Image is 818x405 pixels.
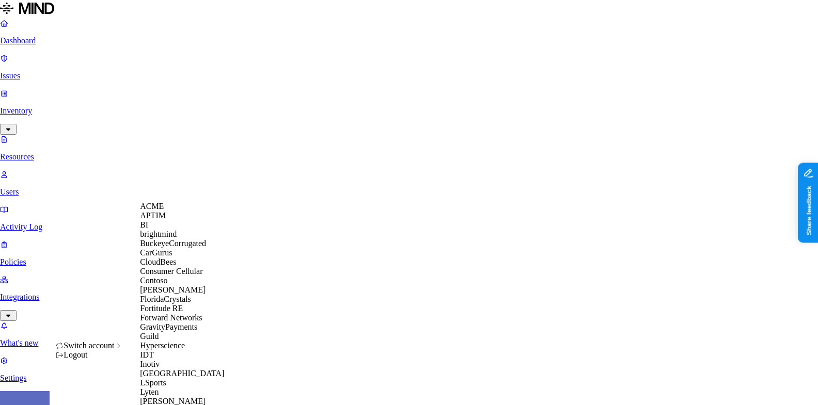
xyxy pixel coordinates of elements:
[140,239,206,248] span: BuckeyeCorrugated
[64,341,114,350] span: Switch account
[140,211,166,220] span: APTIM
[140,322,197,331] span: GravityPayments
[140,350,154,359] span: IDT
[140,378,166,387] span: LSports
[140,304,183,313] span: Fortitude RE
[140,332,159,341] span: Guild
[140,360,160,368] span: Inotiv
[140,341,185,350] span: Hyperscience
[140,267,202,276] span: Consumer Cellular
[140,387,159,396] span: Lyten
[140,248,172,257] span: CarGurus
[140,257,176,266] span: CloudBees
[140,295,191,303] span: FloridaCrystals
[140,369,224,378] span: [GEOGRAPHIC_DATA]
[140,202,164,210] span: ACME
[140,230,177,238] span: brightmind
[140,285,206,294] span: [PERSON_NAME]
[140,220,148,229] span: BI
[140,276,167,285] span: Contoso
[140,313,202,322] span: Forward Networks
[55,350,122,360] div: Logout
